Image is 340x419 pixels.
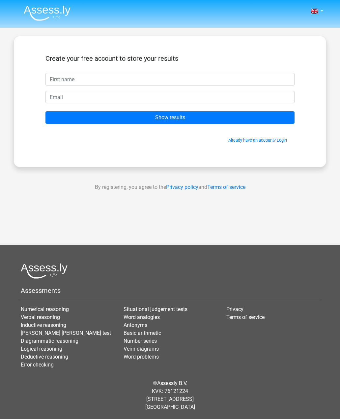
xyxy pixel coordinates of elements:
[16,374,324,416] div: © KVK: 76121224 [STREET_ADDRESS] [GEOGRAPHIC_DATA]
[21,338,78,344] a: Diagrammatic reasoning
[124,322,147,328] a: Antonyms
[124,338,157,344] a: Number series
[45,54,295,62] h5: Create your free account to store your results
[124,354,159,360] a: Word problems
[124,306,187,312] a: Situational judgement tests
[45,91,295,103] input: Email
[21,346,62,352] a: Logical reasoning
[21,362,54,368] a: Error checking
[157,380,187,386] a: Assessly B.V.
[124,346,159,352] a: Venn diagrams
[45,73,295,86] input: First name
[124,314,160,320] a: Word analogies
[124,330,161,336] a: Basic arithmetic
[166,184,198,190] a: Privacy policy
[226,306,243,312] a: Privacy
[21,263,68,279] img: Assessly logo
[45,111,295,124] input: Show results
[21,287,319,295] h5: Assessments
[21,354,68,360] a: Deductive reasoning
[228,138,287,143] a: Already have an account? Login
[24,5,71,21] img: Assessly
[21,330,111,336] a: [PERSON_NAME] [PERSON_NAME] test
[207,184,245,190] a: Terms of service
[21,314,60,320] a: Verbal reasoning
[21,306,69,312] a: Numerical reasoning
[226,314,265,320] a: Terms of service
[21,322,66,328] a: Inductive reasoning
